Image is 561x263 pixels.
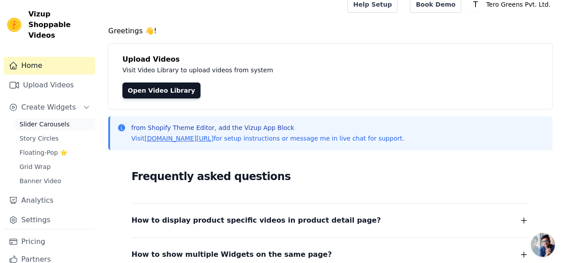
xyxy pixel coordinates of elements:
span: Slider Carousels [20,120,70,129]
img: Vizup [7,18,21,32]
span: Story Circles [20,134,59,143]
span: How to show multiple Widgets on the same page? [132,248,332,261]
a: Analytics [4,192,95,209]
a: Open Video Library [122,82,200,98]
span: Floating-Pop ⭐ [20,148,67,157]
p: Visit for setup instructions or message me in live chat for support. [131,134,404,143]
span: Banner Video [20,177,61,185]
h2: Frequently asked questions [132,168,529,185]
p: from Shopify Theme Editor, add the Vizup App Block [131,123,404,132]
button: Create Widgets [4,98,95,116]
a: Pricing [4,233,95,251]
a: Story Circles [14,132,95,145]
button: How to display product specific videos in product detail page? [132,214,529,227]
a: Banner Video [14,175,95,187]
a: Slider Carousels [14,118,95,130]
span: Create Widgets [21,102,76,113]
a: [DOMAIN_NAME][URL] [145,135,214,142]
h4: Greetings 👋! [108,26,552,36]
a: Upload Videos [4,76,95,94]
a: Home [4,57,95,75]
span: Vizup Shoppable Videos [28,9,92,41]
div: Open chat [531,233,555,257]
button: How to show multiple Widgets on the same page? [132,248,529,261]
p: Visit Video Library to upload videos from system [122,65,520,75]
h4: Upload Videos [122,54,538,65]
a: Grid Wrap [14,161,95,173]
span: Grid Wrap [20,162,51,171]
a: Floating-Pop ⭐ [14,146,95,159]
span: How to display product specific videos in product detail page? [132,214,381,227]
a: Settings [4,211,95,229]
